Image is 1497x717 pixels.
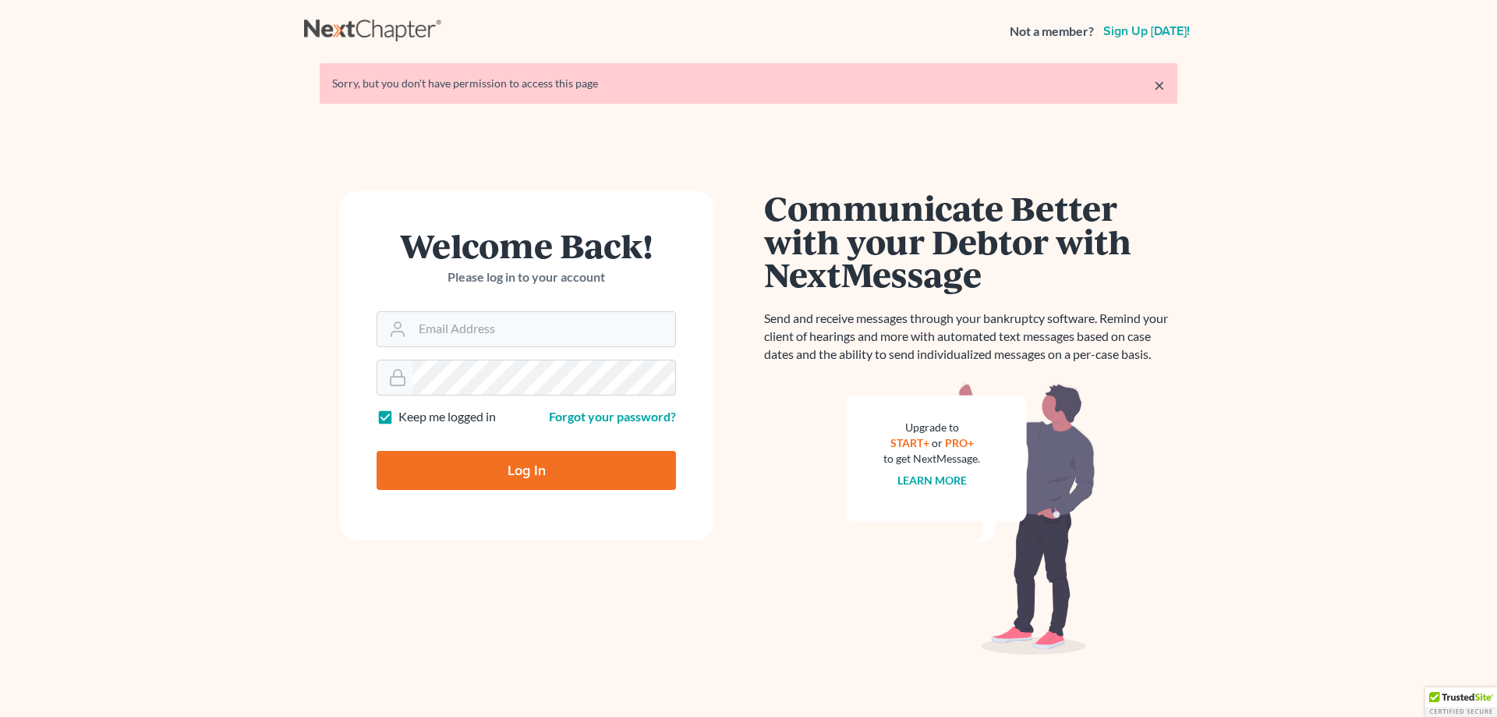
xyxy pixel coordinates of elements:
div: TrustedSite Certified [1425,687,1497,717]
strong: Not a member? [1010,23,1094,41]
a: Forgot your password? [549,409,676,424]
div: to get NextMessage. [883,451,980,467]
p: Please log in to your account [377,268,676,286]
div: Sorry, but you don't have permission to access this page [332,76,1165,91]
h1: Communicate Better with your Debtor with NextMessage [764,191,1177,291]
h1: Welcome Back! [377,229,676,262]
input: Log In [377,451,676,490]
a: Learn more [897,474,967,487]
a: START+ [890,436,929,449]
input: Email Address [412,312,675,346]
div: Upgrade to [883,420,980,435]
span: or [932,436,943,449]
a: × [1154,76,1165,94]
a: PRO+ [945,436,974,449]
p: Send and receive messages through your bankruptcy software. Remind your client of hearings and mo... [764,310,1177,364]
img: nextmessage_bg-59042aed3d76b12b5cd301f8e5b87938c9018125f34e5fa2b7a6b67550977c72.svg [846,382,1095,655]
a: Sign up [DATE]! [1100,25,1193,37]
label: Keep me logged in [398,408,496,426]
